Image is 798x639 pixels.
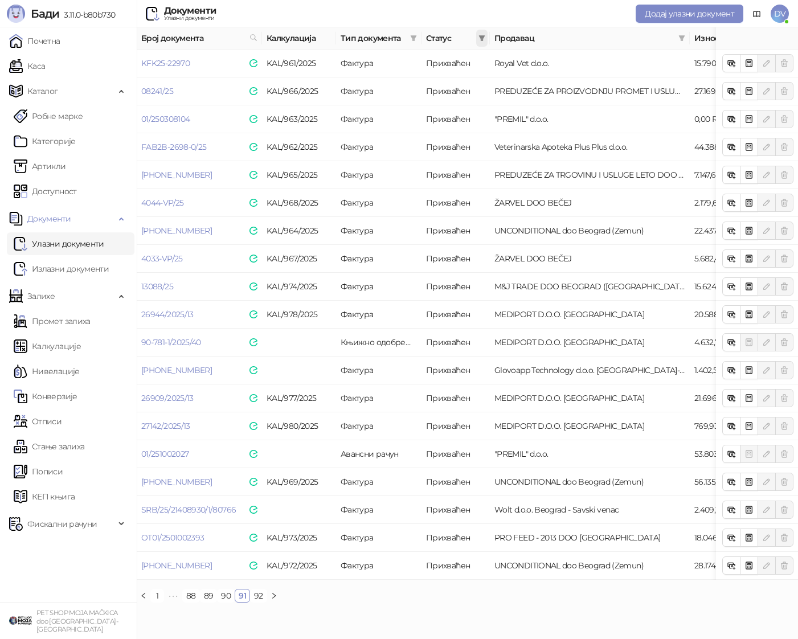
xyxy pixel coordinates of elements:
[250,589,267,603] li: 92
[249,115,257,123] img: e-Faktura
[336,329,421,357] td: Књижно одобрење
[690,329,781,357] td: 4.632,74 RSD
[490,440,690,468] td: "PREMIL" d.o.o.
[249,59,257,67] img: e-Faktura
[36,609,118,633] small: PET SHOP MOJA MAČKICA doo [GEOGRAPHIC_DATA]-[GEOGRAPHIC_DATA]
[14,232,104,255] a: Ulazni dokumentiУлазни документи
[336,161,421,189] td: Фактура
[14,335,81,358] a: Калкулације
[31,7,59,21] span: Бади
[690,133,781,161] td: 44.388,03 RSD
[336,50,421,77] td: Фактура
[141,114,190,124] a: 01/250308104
[262,50,336,77] td: KAL/961/2025
[478,35,485,42] span: filter
[14,257,109,280] a: Излазни документи
[678,35,685,42] span: filter
[690,496,781,524] td: 2.409,14 RSD
[249,87,257,95] img: e-Faktura
[200,589,218,603] li: 89
[271,592,277,599] span: right
[262,133,336,161] td: KAL/962/2025
[690,468,781,496] td: 56.135,30 RSD
[262,217,336,245] td: KAL/964/2025
[336,440,421,468] td: Авансни рачун
[490,105,690,133] td: "PREMIL" d.o.o.
[27,513,97,535] span: Фискални рачуни
[14,485,75,508] a: КЕП књига
[249,450,257,458] img: e-Faktura
[421,357,490,384] td: Прихваћен
[421,496,490,524] td: Прихваћен
[636,5,743,23] button: Додај улазни документ
[249,143,257,151] img: e-Faktura
[141,253,183,264] a: 4033-VP/25
[14,360,80,383] a: Нивелације
[494,32,674,44] span: Продавац
[151,589,163,602] a: 1
[27,285,55,308] span: Залихе
[251,589,267,602] a: 92
[690,273,781,301] td: 15.624,97 RSD
[141,32,245,44] span: Број документа
[9,609,32,632] img: 64x64-companyLogo-9f44b8df-f022-41eb-b7d6-300ad218de09.png
[690,105,781,133] td: 0,00 RSD
[336,245,421,273] td: Фактура
[690,161,781,189] td: 7.147,68 RSD
[690,384,781,412] td: 21.696,03 RSD
[141,477,212,487] a: [PHONE_NUMBER]
[490,524,690,552] td: PRO FEED - 2013 DOO NOVI SAD
[14,310,91,333] a: Промет залиха
[14,435,84,458] a: Стање залиха
[336,105,421,133] td: Фактура
[164,6,216,15] div: Документи
[421,301,490,329] td: Прихваћен
[14,410,62,433] a: Отписи
[267,589,281,603] li: Следећа страна
[490,468,690,496] td: UNCONDITIONAL doo Beograd (Zemun)
[141,281,173,292] a: 13088/25
[9,55,45,77] a: Каса
[421,161,490,189] td: Прихваћен
[164,15,216,21] div: Улазни документи
[141,226,212,236] a: [PHONE_NUMBER]
[690,217,781,245] td: 22.437,02 RSD
[421,273,490,301] td: Прихваћен
[262,27,336,50] th: Калкулација
[421,384,490,412] td: Прихваћен
[421,552,490,580] td: Прихваћен
[421,77,490,105] td: Прихваћен
[262,412,336,440] td: KAL/980/2025
[182,589,200,603] li: 88
[262,524,336,552] td: KAL/973/2025
[235,589,250,603] li: 91
[262,105,336,133] td: KAL/963/2025
[249,282,257,290] img: e-Faktura
[645,9,734,19] span: Додај улазни документ
[336,384,421,412] td: Фактура
[141,170,212,180] a: [PHONE_NUMBER]
[490,217,690,245] td: UNCONDITIONAL doo Beograd (Zemun)
[690,301,781,329] td: 20.588,22 RSD
[336,273,421,301] td: Фактура
[249,506,257,514] img: e-Faktura
[748,5,766,23] a: Документација
[14,385,77,408] a: Конверзије
[336,357,421,384] td: Фактура
[676,30,687,47] span: filter
[59,10,115,20] span: 3.11.0-b80b730
[141,309,194,319] a: 26944/2025/13
[336,552,421,580] td: Фактура
[490,77,690,105] td: PREDUZEĆE ZA PROIZVODNJU PROMET I USLUGE ZORBAL DOO BEOGRAD
[490,50,690,77] td: Royal Vet d.o.o.
[421,412,490,440] td: Прихваћен
[336,189,421,217] td: Фактура
[141,393,194,403] a: 26909/2025/13
[341,32,406,44] span: Тип документа
[690,552,781,580] td: 28.174,44 RSD
[141,337,201,347] a: 90-781-1/2025/40
[421,105,490,133] td: Прихваћен
[690,77,781,105] td: 27.169,82 RSD
[490,552,690,580] td: UNCONDITIONAL doo Beograd (Zemun)
[137,27,262,50] th: Број документа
